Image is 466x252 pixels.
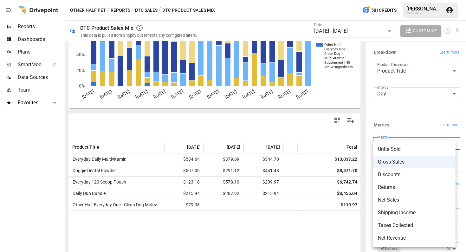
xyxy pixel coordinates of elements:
span: Taxes Collected [378,222,450,229]
span: Units Sold [378,145,450,153]
span: Returns [378,184,450,191]
span: Net Sales [378,196,450,204]
span: Discounts [378,171,450,178]
span: Gross Sales [378,158,450,166]
span: Net Revenue [378,234,450,242]
span: Shipping Income [378,209,450,216]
